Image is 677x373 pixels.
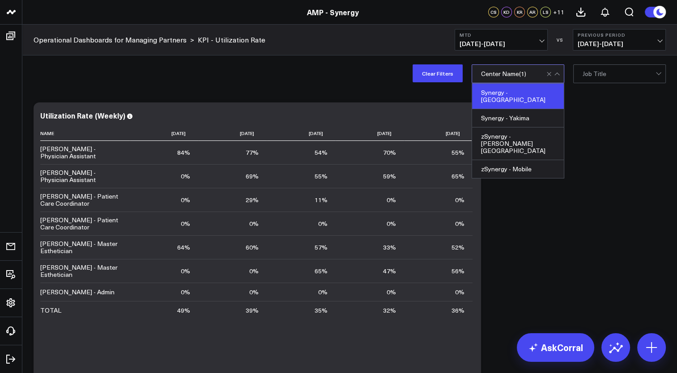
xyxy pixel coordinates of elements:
div: Utilization Rate (Weekly) [40,110,125,120]
div: zSynergy - [PERSON_NAME][GEOGRAPHIC_DATA] [472,127,564,160]
td: [PERSON_NAME] - Physician Assistant [40,164,130,188]
div: 55% [451,148,464,157]
span: [DATE] - [DATE] [578,40,661,47]
div: 65% [315,267,328,276]
div: 0% [455,288,464,297]
div: > [34,35,194,45]
div: 57% [315,243,328,252]
div: 60% [246,243,259,252]
div: zSynergy - Mobile [472,160,564,178]
div: KR [514,7,525,17]
div: 70% [383,148,396,157]
td: [PERSON_NAME] - Patient Care Coordinator [40,212,130,235]
div: 39% [246,306,259,315]
div: 77% [246,148,259,157]
td: [PERSON_NAME] - Admin [40,283,130,301]
div: 0% [181,219,190,228]
a: AskCorral [517,333,594,362]
b: MTD [460,32,543,38]
a: AMP - Synergy [307,7,359,17]
td: [PERSON_NAME] - Master Esthetician [40,259,130,283]
div: VS [552,37,568,42]
div: 36% [451,306,464,315]
button: MTD[DATE]-[DATE] [455,29,548,51]
div: 0% [181,288,190,297]
div: 35% [315,306,328,315]
div: 47% [383,267,396,276]
div: 0% [249,219,259,228]
div: 0% [455,219,464,228]
div: Synergy - [GEOGRAPHIC_DATA] [472,84,564,109]
td: TOTAL [40,301,130,319]
th: [DATE] [130,126,198,141]
div: CS [488,7,499,17]
div: 54% [315,148,328,157]
div: 0% [181,195,190,204]
div: 0% [318,219,328,228]
b: Previous Period [578,32,661,38]
button: Clear Filters [413,64,463,82]
div: 0% [387,195,396,204]
span: + 11 [553,9,564,15]
div: 0% [181,267,190,276]
span: [DATE] - [DATE] [460,40,543,47]
div: 0% [249,267,259,276]
div: Center Name ( 1 ) [481,70,526,77]
button: +11 [553,7,564,17]
div: 84% [177,148,190,157]
div: Synergy - Yakima [472,109,564,127]
th: Name [40,126,130,141]
div: 52% [451,243,464,252]
div: 0% [249,288,259,297]
div: 56% [451,267,464,276]
td: [PERSON_NAME] - Patient Care Coordinator [40,188,130,212]
a: KPI - Utilization Rate [198,35,265,45]
div: 29% [246,195,259,204]
div: 32% [383,306,396,315]
div: 65% [451,172,464,181]
div: KD [501,7,512,17]
div: 69% [246,172,259,181]
div: 64% [177,243,190,252]
th: [DATE] [267,126,335,141]
div: 0% [387,219,396,228]
th: [DATE] [198,126,267,141]
div: 55% [315,172,328,181]
div: 33% [383,243,396,252]
td: [PERSON_NAME] - Physician Assistant [40,141,130,164]
th: [DATE] [336,126,404,141]
div: 0% [181,172,190,181]
div: 0% [455,195,464,204]
button: Previous Period[DATE]-[DATE] [573,29,666,51]
div: 0% [318,288,328,297]
th: [DATE] [404,126,473,141]
div: 59% [383,172,396,181]
td: [PERSON_NAME] - Master Esthetician [40,235,130,259]
div: 49% [177,306,190,315]
a: Operational Dashboards for Managing Partners [34,35,187,45]
div: 11% [315,195,328,204]
div: AR [527,7,538,17]
div: 0% [387,288,396,297]
div: LS [540,7,551,17]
